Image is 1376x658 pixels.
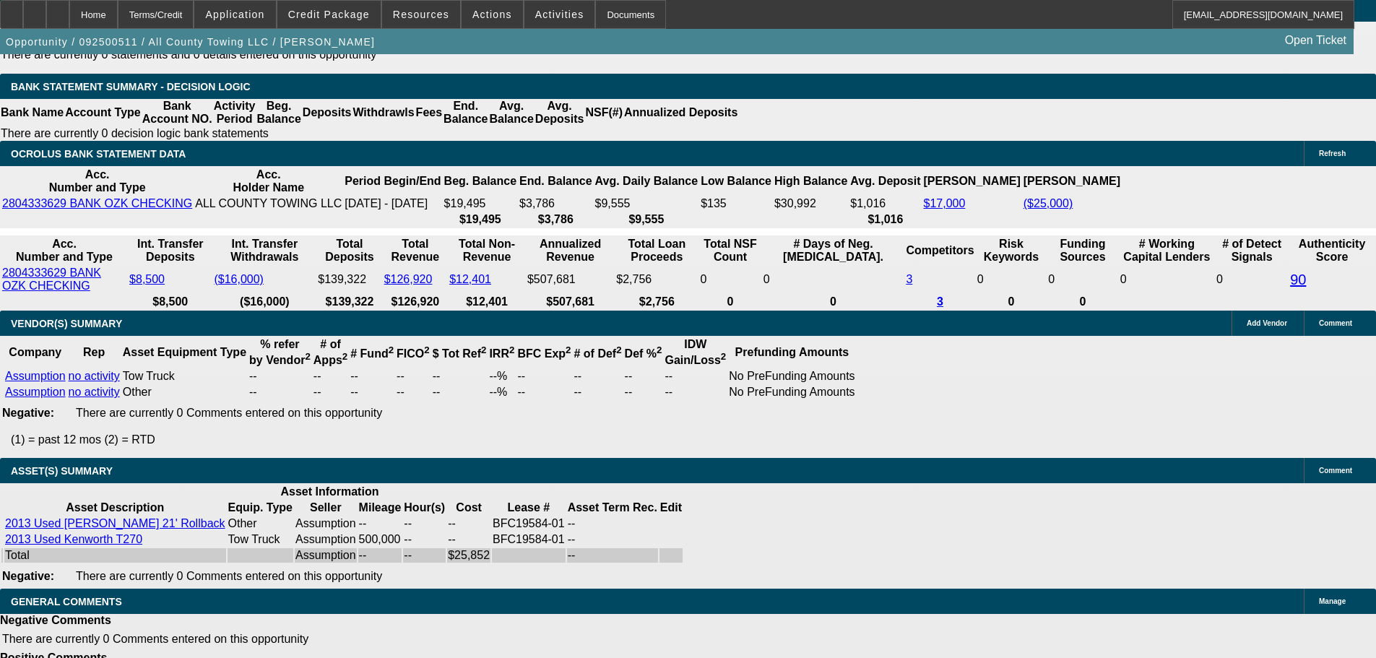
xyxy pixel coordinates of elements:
span: 0 [1120,273,1127,285]
td: -- [664,369,727,384]
span: Comment [1319,467,1352,475]
th: Funding Sources [1047,237,1117,264]
td: $30,992 [774,196,848,211]
a: 3 [937,295,943,308]
td: 0 [1216,266,1288,293]
th: Int. Transfer Deposits [129,237,212,264]
span: Refresh [1319,150,1346,157]
th: $3,786 [519,212,592,227]
span: Add Vendor [1247,319,1287,327]
th: $126,920 [384,295,447,309]
th: Acc. Holder Name [194,168,342,195]
a: Assumption [5,386,66,398]
td: 500,000 [358,532,402,547]
a: no activity [69,386,120,398]
a: $12,401 [449,273,491,285]
td: -- [664,385,727,399]
td: -- [248,385,311,399]
b: Company [9,346,61,358]
td: $19,495 [443,196,517,211]
sup: 2 [389,345,394,355]
b: % refer by Vendor [249,338,311,366]
span: GENERAL COMMENTS [11,596,122,607]
td: 0 [1047,266,1117,293]
a: 2804333629 BANK OZK CHECKING [2,197,192,209]
b: BFC Exp [517,347,571,360]
td: Tow Truck [122,369,247,384]
th: $2,756 [615,295,698,309]
th: Equip. Type [228,501,293,515]
td: -- [574,385,623,399]
th: Activity Period [213,99,256,126]
button: Actions [462,1,523,28]
b: Prefunding Amounts [735,346,849,358]
span: BFC19584-01 [493,517,565,529]
td: -- [567,548,658,563]
b: Cost [456,501,482,514]
td: --% [488,385,515,399]
a: ($25,000) [1024,197,1073,209]
td: 0 [977,266,1047,293]
td: $3,786 [519,196,592,211]
span: Activities [535,9,584,20]
td: -- [574,369,623,384]
span: VENDOR(S) SUMMARY [11,318,122,329]
b: Negative: [2,407,54,419]
td: -- [624,385,663,399]
th: End. Balance [443,99,488,126]
td: Tow Truck [228,532,293,547]
td: -- [350,385,394,399]
span: Resources [393,9,449,20]
th: Asset Term Recommendation [567,501,658,515]
th: Avg. Deposit [849,168,921,195]
td: -- [403,532,446,547]
th: Withdrawls [352,99,415,126]
span: BFC19584-01 [493,533,565,545]
th: Competitors [905,237,974,264]
th: $19,495 [443,212,517,227]
th: Acc. Number and Type [1,168,193,195]
th: Avg. Balance [488,99,534,126]
td: Other [122,385,247,399]
td: -- [567,532,658,547]
sup: 2 [481,345,486,355]
div: No PreFunding Amounts [729,386,854,399]
span: There are currently 0 Comments entered on this opportunity [76,570,382,582]
th: Account Type [64,99,142,126]
b: Hour(s) [404,501,445,514]
b: Def % [625,347,662,360]
b: # of Def [574,347,622,360]
button: Credit Package [277,1,381,28]
th: NSF(#) [584,99,623,126]
th: Avg. Deposits [535,99,585,126]
span: ASSET(S) SUMMARY [11,465,113,477]
b: # of Apps [313,338,347,366]
td: -- [248,369,311,384]
th: # of Detect Signals [1216,237,1288,264]
td: --% [488,369,515,384]
a: $17,000 [924,197,966,209]
th: Fees [415,99,443,126]
a: 2013 Used Kenworth T270 [5,533,142,545]
th: # Working Capital Lenders [1120,237,1214,264]
button: Activities [524,1,595,28]
a: 3 [906,273,912,285]
span: Bank Statement Summary - Decision Logic [11,81,251,92]
span: Application [205,9,264,20]
th: Bank Account NO. [142,99,213,126]
span: Comment [1319,319,1352,327]
b: Lease # [507,501,550,514]
a: no activity [69,370,120,382]
b: Asset Equipment Type [123,346,246,358]
th: Sum of the Total NSF Count and Total Overdraft Fee Count from Ocrolus [699,237,761,264]
sup: 2 [657,345,662,355]
td: -- [403,548,446,563]
sup: 2 [509,345,514,355]
b: Asset Term Rec. [568,501,657,514]
span: Credit Package [288,9,370,20]
span: Opportunity / 092500511 / All County Towing LLC / [PERSON_NAME] [6,36,375,48]
th: Acc. Number and Type [1,237,127,264]
b: IRR [489,347,514,360]
th: 0 [977,295,1047,309]
span: There are currently 0 Comments entered on this opportunity [2,633,308,645]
